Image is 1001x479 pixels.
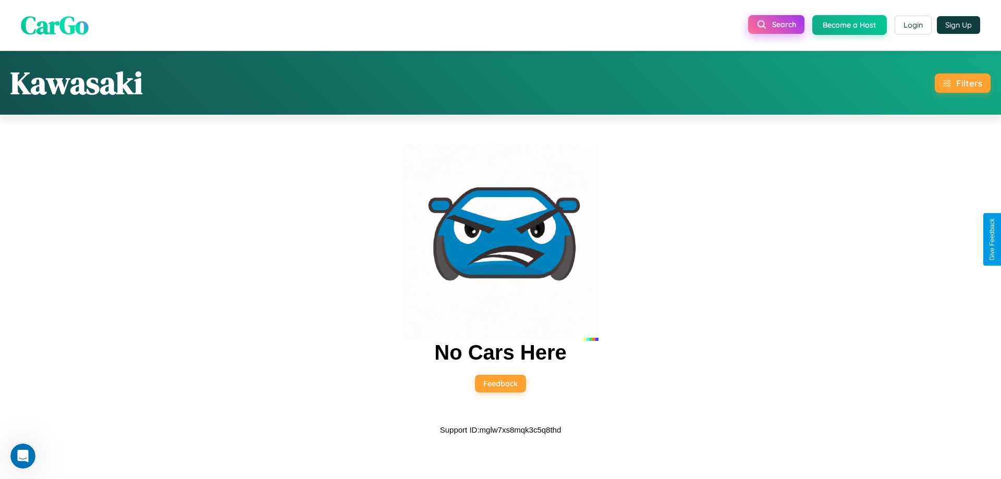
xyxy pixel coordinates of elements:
[772,20,796,29] span: Search
[440,423,561,437] p: Support ID: mglw7xs8mqk3c5q8thd
[21,8,89,42] span: CarGo
[10,444,35,469] iframe: Intercom live chat
[956,78,982,89] div: Filters
[935,73,991,93] button: Filters
[895,16,932,34] button: Login
[475,375,526,392] button: Feedback
[812,15,887,35] button: Become a Host
[748,15,804,34] button: Search
[937,16,980,34] button: Sign Up
[988,218,996,261] div: Give Feedback
[10,62,143,104] h1: Kawasaki
[402,145,599,341] img: car
[434,341,566,364] h2: No Cars Here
